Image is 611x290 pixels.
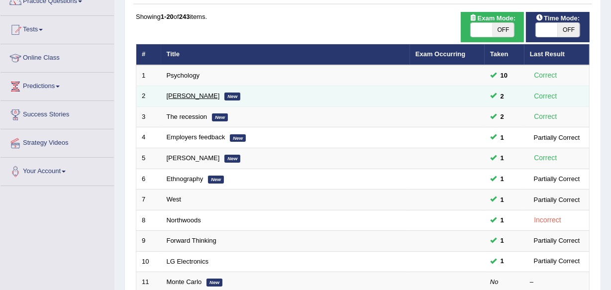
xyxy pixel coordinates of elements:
[532,13,584,23] span: Time Mode:
[161,13,174,20] b: 1-20
[136,210,161,231] td: 8
[136,169,161,190] td: 6
[497,111,508,122] span: You can still take this question
[136,106,161,127] td: 3
[497,70,511,81] span: You cannot take this question anymore
[167,237,216,244] a: Forward Thinking
[497,174,508,184] span: You can still take this question
[179,13,190,20] b: 243
[530,111,561,122] div: Correct
[167,133,225,141] a: Employers feedback
[0,16,114,41] a: Tests
[497,132,508,143] span: You can still take this question
[530,152,561,164] div: Correct
[530,214,565,226] div: Incorrect
[206,279,222,287] em: New
[161,44,410,65] th: Title
[466,13,519,23] span: Exam Mode:
[530,194,584,205] div: Partially Correct
[530,256,584,267] div: Partially Correct
[167,278,202,286] a: Monte Carlo
[167,92,220,99] a: [PERSON_NAME]
[230,134,246,142] em: New
[167,113,207,120] a: The recession
[530,70,561,81] div: Correct
[208,176,224,184] em: New
[167,72,200,79] a: Psychology
[136,148,161,169] td: 5
[0,158,114,183] a: Your Account
[167,175,204,183] a: Ethnography
[0,101,114,126] a: Success Stories
[167,195,181,203] a: West
[497,215,508,225] span: You can still take this question
[530,236,584,246] div: Partially Correct
[136,12,590,21] div: Showing of items.
[415,50,465,58] a: Exam Occurring
[136,86,161,107] td: 2
[167,258,209,265] a: LG Electronics
[530,278,584,287] div: –
[497,153,508,163] span: You can still take this question
[136,127,161,148] td: 4
[212,113,228,121] em: New
[490,278,499,286] em: No
[167,154,220,162] a: [PERSON_NAME]
[0,129,114,154] a: Strategy Videos
[0,44,114,69] a: Online Class
[136,231,161,252] td: 9
[497,236,508,246] span: You can still take this question
[530,132,584,143] div: Partially Correct
[136,190,161,210] td: 7
[0,73,114,97] a: Predictions
[530,91,561,102] div: Correct
[497,91,508,101] span: You can still take this question
[136,44,161,65] th: #
[136,251,161,272] td: 10
[497,194,508,205] span: You can still take this question
[530,174,584,184] div: Partially Correct
[485,44,524,65] th: Taken
[136,65,161,86] td: 1
[224,155,240,163] em: New
[167,216,201,224] a: Northwoods
[558,23,580,37] span: OFF
[224,93,240,100] em: New
[493,23,514,37] span: OFF
[461,12,524,42] div: Show exams occurring in exams
[497,256,508,267] span: You can still take this question
[524,44,590,65] th: Last Result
